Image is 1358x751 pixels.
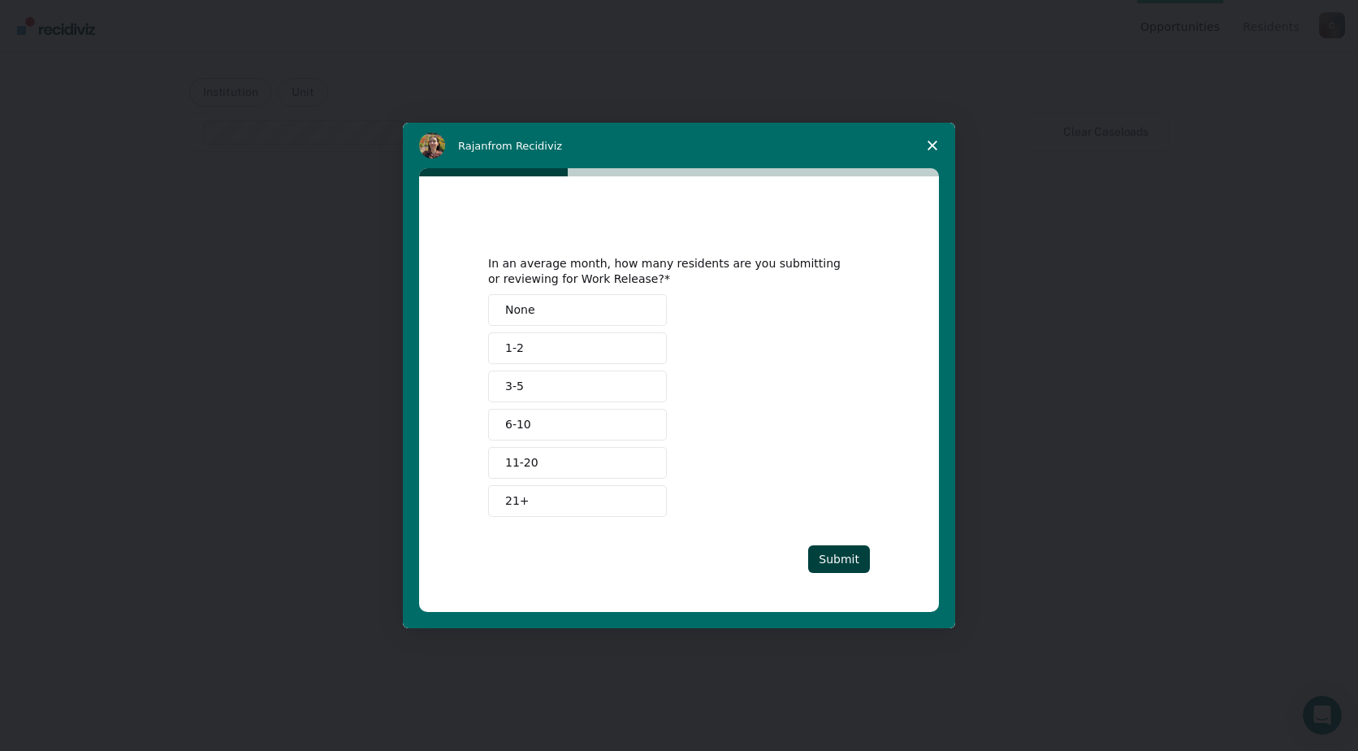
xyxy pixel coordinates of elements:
span: Close survey [910,123,955,168]
button: 21+ [488,485,667,517]
span: None [505,302,535,319]
span: 3-5 [505,378,524,395]
span: 11-20 [505,454,538,471]
div: In an average month, how many residents are you submitting or reviewing for Work Release? [488,256,846,285]
button: Submit [808,545,870,573]
span: 6-10 [505,416,531,433]
span: 21+ [505,493,530,510]
img: Profile image for Rajan [419,132,445,158]
button: 3-5 [488,371,667,402]
span: Rajan [458,140,488,152]
button: 1-2 [488,332,667,364]
button: 6-10 [488,409,667,441]
span: from Recidiviz [488,140,563,152]
span: 1-2 [505,340,524,357]
button: None [488,294,667,326]
button: 11-20 [488,447,667,479]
